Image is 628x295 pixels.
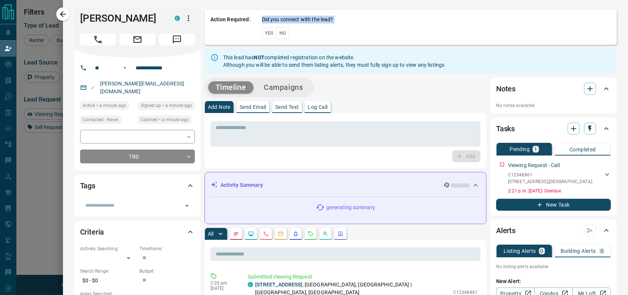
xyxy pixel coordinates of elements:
p: 2:21 p.m. [DATE] - Overdue [508,188,611,194]
h2: Criteria [80,226,104,238]
p: [STREET_ADDRESS] , [GEOGRAPHIC_DATA] [508,178,592,185]
button: No [276,27,289,39]
h1: [PERSON_NAME] [80,12,164,24]
p: Pending [510,147,530,152]
p: 2:20 pm [210,280,237,286]
p: Listing Alerts [504,248,536,254]
svg: Notes [233,231,239,237]
svg: Requests [308,231,314,237]
p: No notes available [496,102,611,109]
div: Mon Aug 18 2025 [80,101,134,112]
div: condos.ca [248,282,253,287]
span: Email [120,34,155,45]
span: Claimed < a minute ago [141,116,189,123]
p: C12348861 [508,172,592,178]
div: Criteria [80,223,195,241]
svg: Agent Actions [337,231,343,237]
p: Timeframe: [139,245,195,252]
div: Tags [80,177,195,195]
p: New Alert: [496,277,611,285]
h2: Alerts [496,225,516,236]
p: Viewing Request - Call [508,161,560,169]
h2: Tags [80,180,95,192]
strong: NOT [254,54,264,60]
p: Send Email [240,104,266,110]
button: Open [182,201,192,211]
p: generating summary [326,204,375,211]
div: Mon Aug 18 2025 [138,116,195,126]
p: $0 - $0 [80,274,136,287]
p: 1 [534,147,537,152]
p: All [208,231,214,236]
p: Add Note [208,104,231,110]
div: Alerts [496,222,611,239]
svg: Listing Alerts [293,231,299,237]
div: Notes [496,80,611,98]
span: Call [80,34,116,45]
button: Yes [262,27,277,39]
div: Mon Aug 18 2025 [138,101,195,112]
p: Building Alerts [561,248,596,254]
p: Search Range: [80,268,136,274]
p: Submitted Viewing Request [248,273,478,281]
div: Tasks [496,120,611,138]
svg: Calls [263,231,269,237]
p: Action Required: [210,16,251,39]
p: 0 [540,248,543,254]
p: Activity Summary [221,181,263,189]
p: Did you connect with the lead? [262,16,333,23]
p: Completed [570,147,596,152]
p: Log Call [308,104,327,110]
p: Send Text [275,104,299,110]
span: Signed up < a minute ago [141,102,192,109]
p: No listing alerts available [496,263,611,270]
svg: Email Valid [90,85,95,90]
div: Activity Summary [211,178,480,192]
p: Budget: [139,268,195,274]
div: TBD [80,150,195,163]
h2: Notes [496,83,516,95]
div: This lead has completed registration on the website. Although you will be able to send them listi... [223,51,445,72]
span: Message [159,34,195,45]
svg: Opportunities [323,231,329,237]
p: Actively Searching: [80,245,136,252]
div: condos.ca [175,16,180,21]
button: Campaigns [256,81,310,94]
span: Contacted - Never [83,116,118,123]
svg: Lead Browsing Activity [248,231,254,237]
a: [STREET_ADDRESS] [255,282,302,288]
button: New Task [496,199,611,211]
a: [PERSON_NAME][EMAIL_ADDRESS][DOMAIN_NAME] [100,81,184,94]
button: Timeline [208,81,254,94]
h2: Tasks [496,123,515,135]
div: C12348861[STREET_ADDRESS],[GEOGRAPHIC_DATA] [508,170,611,186]
span: Active < a minute ago [83,102,126,109]
p: 0 [600,248,603,254]
button: Open [120,63,129,72]
svg: Emails [278,231,284,237]
p: [DATE] [210,286,237,291]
